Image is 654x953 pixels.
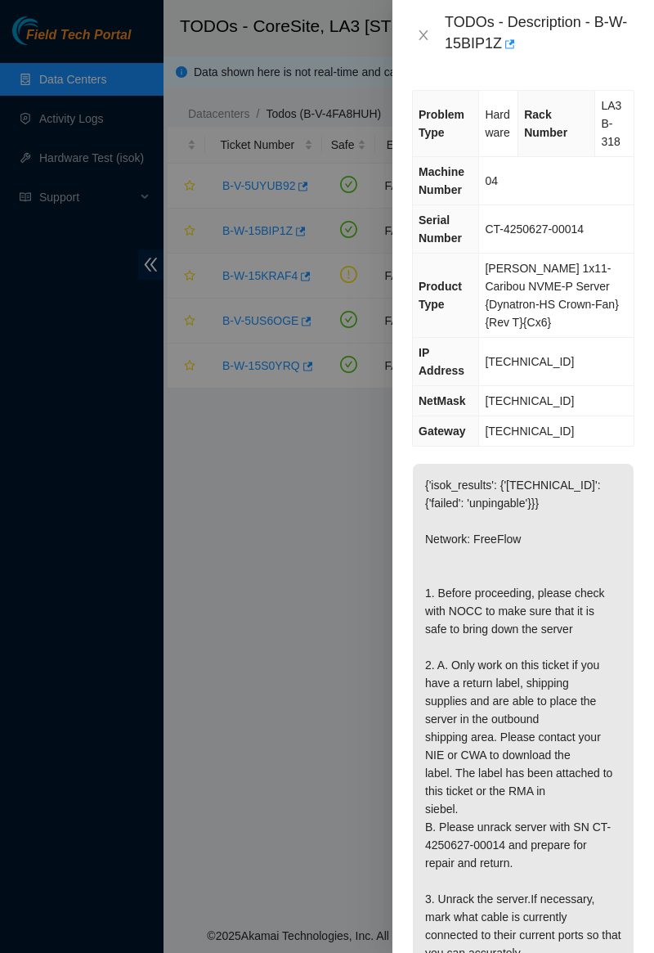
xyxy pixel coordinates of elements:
[419,108,464,139] span: Problem Type
[419,280,462,311] span: Product Type
[485,425,574,438] span: [TECHNICAL_ID]
[419,425,466,438] span: Gateway
[485,355,574,368] span: [TECHNICAL_ID]
[419,165,464,196] span: Machine Number
[485,223,584,236] span: CT-4250627-00014
[485,174,498,187] span: 04
[419,394,466,407] span: NetMask
[419,214,462,245] span: Serial Number
[417,29,430,42] span: close
[419,346,464,377] span: IP Address
[601,99,621,148] span: LA3B-318
[445,13,634,57] div: TODOs - Description - B-W-15BIP1Z
[485,108,509,139] span: Hardware
[412,28,435,43] button: Close
[485,394,574,407] span: [TECHNICAL_ID]
[524,108,567,139] span: Rack Number
[485,262,618,329] span: [PERSON_NAME] 1x11-Caribou NVME-P Server {Dynatron-HS Crown-Fan}{Rev T}{Cx6}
